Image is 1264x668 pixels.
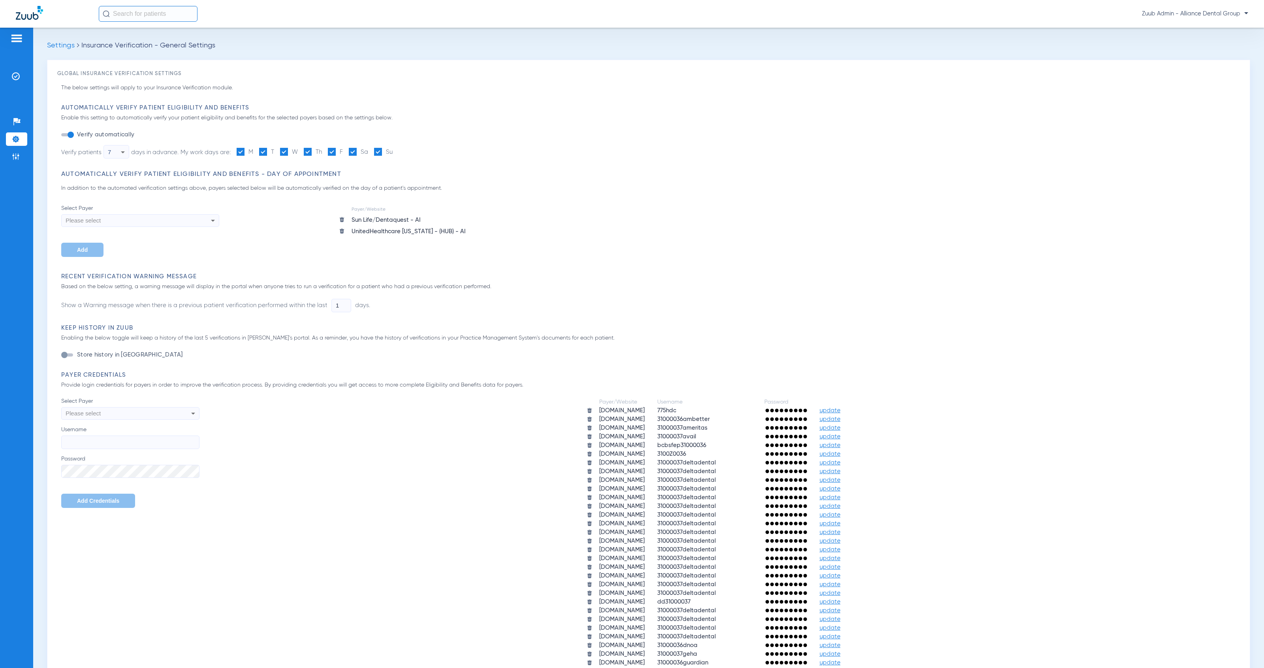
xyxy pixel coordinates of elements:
[820,573,841,579] span: update
[593,615,651,623] td: [DOMAIN_NAME]
[587,451,592,457] img: trash.svg
[657,625,716,631] span: 31000037deltadental
[820,503,841,509] span: update
[61,104,1240,112] h3: Automatically Verify Patient Eligibility and Benefits
[587,608,592,613] img: trash.svg
[593,520,651,528] td: [DOMAIN_NAME]
[820,512,841,518] span: update
[820,564,841,570] span: update
[593,633,651,641] td: [DOMAIN_NAME]
[820,451,841,457] span: update
[61,283,1240,291] p: Based on the below setting, a warning message will display in the portal when anyone tries to run...
[820,477,841,483] span: update
[593,468,651,476] td: [DOMAIN_NAME]
[820,625,841,631] span: update
[351,205,466,214] td: Payer/Website
[587,573,592,579] img: trash.svg
[587,642,592,648] img: trash.svg
[66,410,101,417] span: Please select
[1142,10,1248,18] span: Zuub Admin - Alliance Dental Group
[593,511,651,519] td: [DOMAIN_NAME]
[593,485,651,493] td: [DOMAIN_NAME]
[593,398,651,406] td: Payer/Website
[587,529,592,535] img: trash.svg
[820,616,841,622] span: update
[587,564,592,570] img: trash.svg
[587,503,592,509] img: trash.svg
[587,538,592,544] img: trash.svg
[657,425,707,431] span: 31000037ameritas
[587,434,592,440] img: trash.svg
[593,407,651,415] td: [DOMAIN_NAME]
[593,642,651,649] td: [DOMAIN_NAME]
[820,408,841,413] span: update
[758,398,813,406] td: Password
[587,616,592,622] img: trash.svg
[593,450,651,458] td: [DOMAIN_NAME]
[657,651,697,657] span: 31000037geha
[820,486,841,492] span: update
[820,460,841,466] span: update
[820,494,841,500] span: update
[374,148,393,157] label: Su
[66,217,101,224] span: Please select
[593,476,651,484] td: [DOMAIN_NAME]
[820,660,841,666] span: update
[593,659,651,667] td: [DOMAIN_NAME]
[651,398,758,406] td: Username
[259,148,274,157] label: T
[77,247,88,253] span: Add
[820,651,841,657] span: update
[587,512,592,518] img: trash.svg
[61,436,199,449] input: Username
[61,243,103,257] button: Add
[820,555,841,561] span: update
[61,334,1240,342] p: Enabling the below toggle will keep a history of the last 5 verifications in [PERSON_NAME]'s port...
[657,529,716,535] span: 31000037deltadental
[587,625,592,631] img: trash.svg
[820,425,841,431] span: update
[657,564,716,570] span: 31000037deltadental
[820,521,841,526] span: update
[61,84,1240,92] p: The below settings will apply to your Insurance Verification module.
[61,170,1240,178] h3: Automatically Verify Patient Eligibility and Benefits - Day of Appointment
[587,460,592,466] img: trash.svg
[657,494,716,500] span: 31000037deltadental
[593,433,651,441] td: [DOMAIN_NAME]
[820,529,841,535] span: update
[57,70,1240,78] h3: Global Insurance Verification Settings
[593,581,651,589] td: [DOMAIN_NAME]
[593,598,651,606] td: [DOMAIN_NAME]
[99,6,197,22] input: Search for patients
[77,498,119,504] span: Add Credentials
[587,468,592,474] img: trash.svg
[593,537,651,545] td: [DOMAIN_NAME]
[587,660,592,666] img: trash.svg
[820,547,841,553] span: update
[61,397,199,405] span: Select Payer
[587,442,592,448] img: trash.svg
[61,114,1240,122] p: Enable this setting to automatically verify your patient eligibility and benefits for the selecte...
[304,148,322,157] label: Th
[593,607,651,615] td: [DOMAIN_NAME]
[593,502,651,510] td: [DOMAIN_NAME]
[593,546,651,554] td: [DOMAIN_NAME]
[593,555,651,562] td: [DOMAIN_NAME]
[61,455,199,478] label: Password
[593,563,651,571] td: [DOMAIN_NAME]
[587,408,592,413] img: trash.svg
[587,590,592,596] img: trash.svg
[657,477,716,483] span: 31000037deltadental
[657,581,716,587] span: 31000037deltadental
[61,273,1240,281] h3: Recent Verification Warning Message
[349,148,368,157] label: Sa
[61,145,179,159] div: Verify patients days in advance.
[657,547,716,553] span: 31000037deltadental
[61,426,199,449] label: Username
[593,624,651,632] td: [DOMAIN_NAME]
[352,226,466,236] div: UnitedHealthcare [US_STATE] - (HUB) - AI
[587,599,592,605] img: trash.svg
[237,148,253,157] label: M
[593,589,651,597] td: [DOMAIN_NAME]
[61,184,1240,192] p: In addition to the automated verification settings above, payers selected below will be automatic...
